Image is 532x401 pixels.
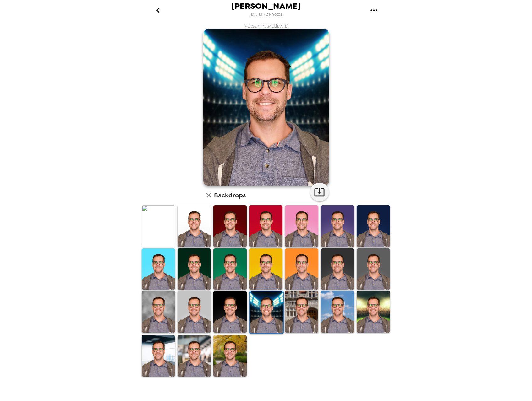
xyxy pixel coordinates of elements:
span: [DATE] • 2 Photos [250,10,282,19]
img: user [203,29,329,186]
span: [PERSON_NAME] , [DATE] [244,24,288,29]
h6: Backdrops [214,190,246,200]
span: [PERSON_NAME] [232,2,300,10]
img: Original [142,205,175,247]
